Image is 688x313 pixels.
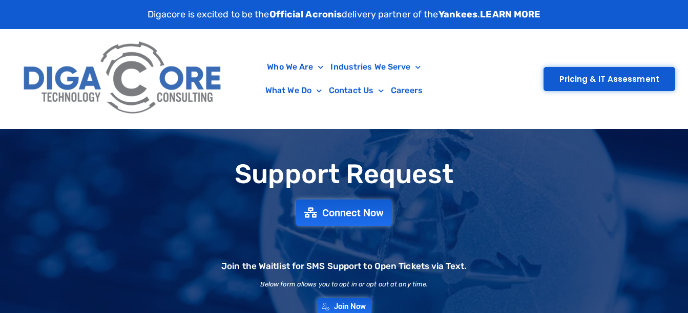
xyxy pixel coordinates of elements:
a: LEARN MORE [480,9,540,20]
nav: Menu [234,55,454,102]
a: Contact Us [325,79,387,102]
strong: Yankees [439,9,478,20]
a: Industries We Serve [327,55,424,79]
h2: Join the Waitlist for SMS Support to Open Tickets via Text. [221,262,467,271]
h1: Support Request [5,160,683,189]
img: Digacore Logo [18,34,228,123]
span: Pricing & IT Assessment [559,75,659,83]
a: What We Do [262,79,325,102]
a: Who We Are [263,55,327,79]
span: Connect Now [322,208,384,218]
h2: Below form allows you to opt in or opt out at any time. [260,281,428,287]
a: Connect Now [296,199,392,226]
strong: Official Acronis [269,9,342,20]
a: Pricing & IT Assessment [544,67,675,91]
a: Careers [387,79,426,102]
span: Join Now [334,303,366,310]
p: Digacore is excited to be the delivery partner of the . [148,8,541,21]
